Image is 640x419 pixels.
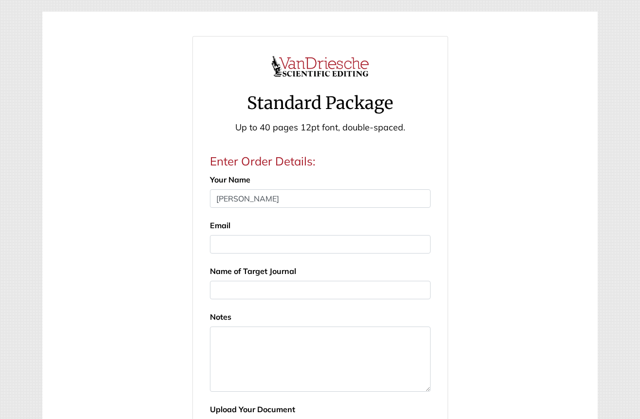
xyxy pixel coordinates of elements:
img: VD-logo.png [271,48,369,85]
h2: Standard Package [203,92,438,115]
p: Up to 40 pages 12pt font, double-spaced. [203,122,438,133]
label: Upload Your Document [210,403,295,415]
legend: Enter Order Details: [210,152,431,170]
label: Name of Target Journal [210,265,296,277]
label: Notes [210,311,231,323]
label: Email [210,219,230,231]
label: Your Name [210,174,250,185]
